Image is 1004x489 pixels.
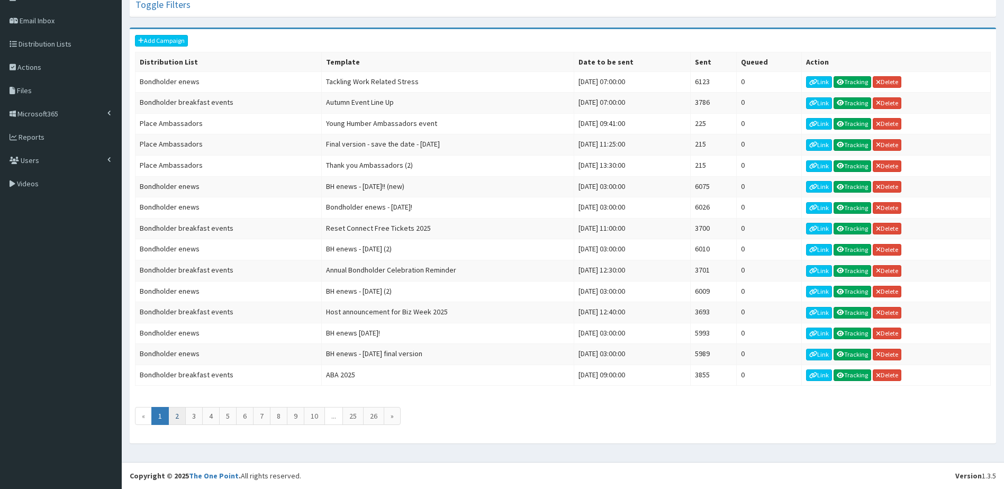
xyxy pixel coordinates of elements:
td: 0 [736,302,801,323]
td: 0 [736,134,801,156]
td: 0 [736,197,801,219]
a: Delete [873,244,901,256]
td: Bondholder enews [135,239,322,260]
td: 6010 [690,239,736,260]
td: Place Ambassadors [135,155,322,176]
td: 3786 [690,93,736,114]
th: Queued [736,52,801,71]
a: Tracking [834,139,871,151]
th: Template [322,52,574,71]
td: [DATE] 03:00:00 [574,197,691,219]
td: Bondholder breakfast events [135,260,322,281]
a: The One Point [189,471,239,481]
a: 7 [253,407,270,425]
a: Link [806,202,832,214]
td: 0 [736,344,801,365]
td: [DATE] 03:00:00 [574,344,691,365]
td: 0 [736,260,801,281]
th: Sent [690,52,736,71]
a: Tracking [834,76,871,88]
td: Bondholder breakfast events [135,93,322,114]
th: Distribution List [135,52,322,71]
td: Bondholder breakfast events [135,302,322,323]
footer: All rights reserved. [122,462,1004,489]
a: Link [806,369,832,381]
a: Tracking [834,97,871,109]
td: Bondholder enews [135,71,322,93]
a: Delete [873,97,901,109]
span: Reports [19,132,44,142]
td: 3855 [690,365,736,386]
span: Videos [17,179,39,188]
a: 25 [342,407,364,425]
td: 5989 [690,344,736,365]
td: Reset Connect Free Tickets 2025 [322,218,574,239]
th: Date to be sent [574,52,691,71]
td: [DATE] 03:00:00 [574,281,691,302]
a: Link [806,97,832,109]
a: » [384,407,401,425]
td: [DATE] 03:00:00 [574,176,691,197]
span: Files [17,86,32,95]
span: Email Inbox [20,16,55,25]
a: Tracking [834,328,871,339]
a: Tracking [834,160,871,172]
td: Host announcement for Biz Week 2025 [322,302,574,323]
a: 6 [236,407,254,425]
td: BH enews [DATE]! [322,323,574,344]
td: [DATE] 03:00:00 [574,323,691,344]
td: 0 [736,113,801,134]
a: Tracking [834,307,871,319]
td: 0 [736,323,801,344]
td: [DATE] 13:30:00 [574,155,691,176]
td: [DATE] 03:00:00 [574,239,691,260]
td: Bondholder enews [135,197,322,219]
a: Link [806,160,832,172]
td: BH enews - [DATE] (2) [322,239,574,260]
a: 10 [304,407,325,425]
span: Users [21,156,39,165]
a: Link [806,181,832,193]
td: 0 [736,176,801,197]
td: Thank you Ambassadors (2) [322,155,574,176]
td: BH enews - [DATE] final version [322,344,574,365]
td: Autumn Event Line Up [322,93,574,114]
td: Place Ambassadors [135,113,322,134]
td: Bondholder enews [135,176,322,197]
a: Add Campaign [135,35,188,47]
td: 225 [690,113,736,134]
a: Link [806,328,832,339]
td: Bondholder enews - [DATE]! [322,197,574,219]
td: 6009 [690,281,736,302]
td: 3701 [690,260,736,281]
td: 0 [736,281,801,302]
td: 5993 [690,323,736,344]
a: Tracking [834,118,871,130]
td: Bondholder enews [135,323,322,344]
a: Tracking [834,265,871,277]
a: Delete [873,202,901,214]
td: 6026 [690,197,736,219]
a: Link [806,223,832,234]
td: [DATE] 11:25:00 [574,134,691,156]
a: Link [806,307,832,319]
a: Delete [873,223,901,234]
a: Link [806,76,832,88]
a: Link [806,349,832,360]
td: [DATE] 09:41:00 [574,113,691,134]
td: [DATE] 07:00:00 [574,71,691,93]
a: Tracking [834,286,871,297]
a: 26 [363,407,384,425]
td: Place Ambassadors [135,134,322,156]
a: 3 [185,407,203,425]
td: 3700 [690,218,736,239]
a: Delete [873,76,901,88]
td: Young Humber Ambassadors event [322,113,574,134]
a: Delete [873,349,901,360]
span: 1 [151,407,169,425]
td: 0 [736,239,801,260]
td: 0 [736,93,801,114]
td: [DATE] 07:00:00 [574,93,691,114]
td: 215 [690,155,736,176]
td: [DATE] 11:00:00 [574,218,691,239]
